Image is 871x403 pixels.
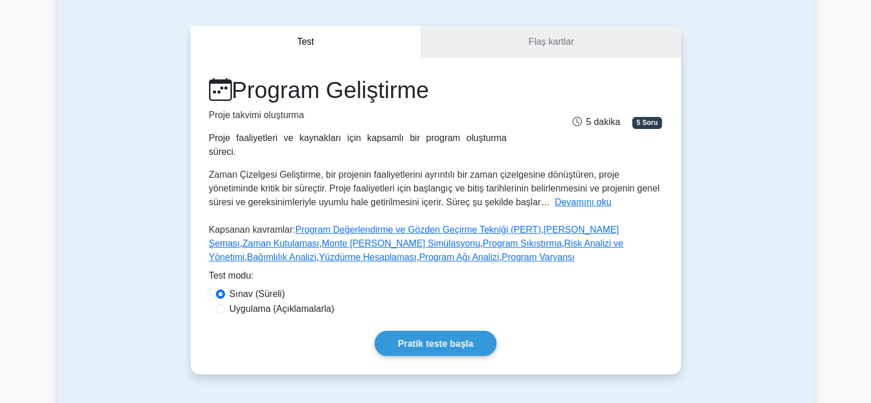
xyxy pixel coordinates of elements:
[483,238,562,248] a: Program Sıkıştırma
[245,252,247,262] font: ,
[586,117,620,127] font: 5 dakika
[297,37,314,46] font: Test
[242,238,319,248] a: Zaman Kutulaması
[555,197,612,207] font: Devamını oku
[502,252,575,262] a: Program Varyansı
[480,238,482,248] font: ,
[319,252,417,262] a: Yüzdürme Hesaplaması
[316,252,318,262] font: ,
[230,289,285,299] font: Sınav (Süreli)
[230,304,334,314] font: Uygulama (Açıklamalarla)
[416,252,419,262] font: ,
[209,225,619,248] a: [PERSON_NAME] Şeması
[209,110,304,120] font: Proje takvimi oluşturma
[319,238,321,248] font: ,
[499,252,501,262] font: ,
[562,238,564,248] font: ,
[555,195,612,209] button: Devamını oku
[322,238,480,248] a: Monte [PERSON_NAME] Simülasyonu
[529,37,574,46] font: Flaş kartlar
[247,252,316,262] a: Bağımlılık Analizi
[232,77,429,103] font: Program Geliştirme
[209,225,295,234] font: Kapsanan kavramlar:
[209,170,660,207] font: Zaman Çizelgesi Geliştirme, bir projenin faaliyetlerini ayrıntılı bir zaman çizelgesine dönüştüre...
[541,225,543,234] font: ,
[419,252,499,262] a: Program Ağı Analizi
[295,225,541,234] a: Program Değerlendirme ve Gözden Geçirme Tekniği (PERT)
[209,133,507,156] font: Proje faaliyetleri ve kaynakları için kapsamlı bir program oluşturma süreci.
[209,271,254,280] font: Test modu:
[240,238,242,248] font: ,
[375,331,497,355] a: Pratik teste başla
[398,339,474,349] font: Pratik teste başla
[636,119,657,127] font: 5 Soru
